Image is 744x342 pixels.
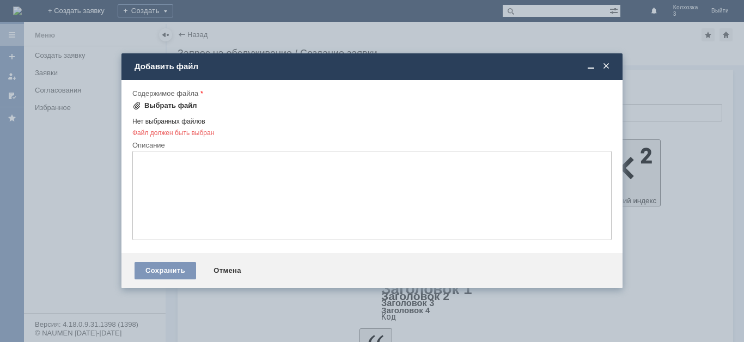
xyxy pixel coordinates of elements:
[144,101,197,110] div: Выбрать файл
[132,126,612,141] div: Файл должен быть выбран
[135,62,612,71] div: Добавить файл
[132,113,612,126] div: Нет выбранных файлов
[601,62,612,71] span: Закрыть
[132,142,609,149] div: Описание
[132,90,609,97] div: Содержимое файла
[586,62,596,71] span: Свернуть (Ctrl + M)
[4,4,159,30] div: Просьба удалить отложенные чеки за [DATE]. ( файл прилагается, и за [DATE] ьбез файла). [GEOGRAPH...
